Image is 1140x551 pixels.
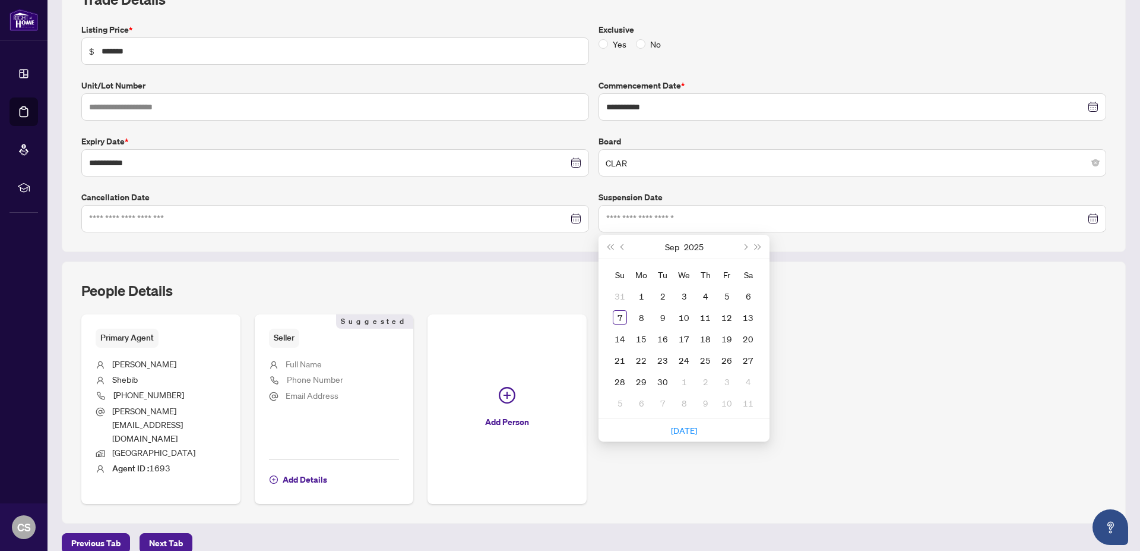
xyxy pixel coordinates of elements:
[695,307,716,328] td: 2025-09-11
[677,289,691,303] div: 3
[652,264,673,285] th: Tu
[81,79,589,92] label: Unit/Lot Number
[737,285,759,307] td: 2025-09-06
[720,374,734,389] div: 3
[677,310,691,325] div: 10
[741,396,755,410] div: 11
[631,307,652,328] td: 2025-09-08
[677,332,691,346] div: 17
[698,332,712,346] div: 18
[677,374,691,389] div: 1
[677,353,691,367] div: 24
[716,350,737,371] td: 2025-09-26
[81,135,589,148] label: Expiry Date
[613,353,627,367] div: 21
[631,350,652,371] td: 2025-09-22
[89,45,94,58] span: $
[603,235,616,259] button: Last year (Control + left)
[695,264,716,285] th: Th
[113,389,184,400] span: [PHONE_NUMBER]
[698,396,712,410] div: 9
[698,310,712,325] div: 11
[613,396,627,410] div: 5
[655,310,670,325] div: 9
[698,374,712,389] div: 2
[598,135,1106,148] label: Board
[283,470,327,489] span: Add Details
[269,329,299,347] span: Seller
[737,307,759,328] td: 2025-09-13
[96,329,159,347] span: Primary Agent
[112,462,170,473] span: 1693
[741,374,755,389] div: 4
[613,332,627,346] div: 14
[634,289,648,303] div: 1
[112,405,183,444] span: [PERSON_NAME][EMAIL_ADDRESS][DOMAIN_NAME]
[609,371,631,392] td: 2025-09-28
[485,413,529,432] span: Add Person
[737,371,759,392] td: 2025-10-04
[741,289,755,303] div: 6
[427,314,587,504] button: Add Person
[631,371,652,392] td: 2025-09-29
[634,396,648,410] div: 6
[499,387,515,404] span: plus-circle
[720,332,734,346] div: 19
[695,392,716,414] td: 2025-10-09
[1092,509,1128,545] button: Open asap
[684,235,704,259] button: Choose a year
[631,264,652,285] th: Mo
[9,9,38,31] img: logo
[609,285,631,307] td: 2025-08-31
[634,353,648,367] div: 22
[631,392,652,414] td: 2025-10-06
[741,353,755,367] div: 27
[652,285,673,307] td: 2025-09-02
[286,390,338,401] span: Email Address
[737,350,759,371] td: 2025-09-27
[737,328,759,350] td: 2025-09-20
[81,23,589,36] label: Listing Price
[1092,159,1099,166] span: close-circle
[613,310,627,325] div: 7
[17,519,31,536] span: CS
[698,289,712,303] div: 4
[655,353,670,367] div: 23
[716,285,737,307] td: 2025-09-05
[608,37,631,51] span: Yes
[673,307,695,328] td: 2025-09-10
[81,281,173,300] h2: People Details
[738,235,751,259] button: Next month (PageDown)
[737,264,759,285] th: Sa
[645,37,666,51] span: No
[287,374,343,385] span: Phone Number
[609,328,631,350] td: 2025-09-14
[598,23,1106,36] label: Exclusive
[634,332,648,346] div: 15
[112,374,138,385] span: Shebib
[609,350,631,371] td: 2025-09-21
[634,310,648,325] div: 8
[336,314,413,329] span: Suggested
[609,264,631,285] th: Su
[720,353,734,367] div: 26
[720,289,734,303] div: 5
[81,191,589,204] label: Cancellation Date
[673,264,695,285] th: We
[673,350,695,371] td: 2025-09-24
[671,425,697,436] a: [DATE]
[112,463,149,474] b: Agent ID :
[665,235,679,259] button: Choose a month
[698,353,712,367] div: 25
[609,392,631,414] td: 2025-10-05
[720,396,734,410] div: 10
[631,285,652,307] td: 2025-09-01
[741,310,755,325] div: 13
[655,396,670,410] div: 7
[652,307,673,328] td: 2025-09-09
[716,328,737,350] td: 2025-09-19
[598,191,1106,204] label: Suspension Date
[616,235,629,259] button: Previous month (PageUp)
[112,447,195,458] span: [GEOGRAPHIC_DATA]
[720,310,734,325] div: 12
